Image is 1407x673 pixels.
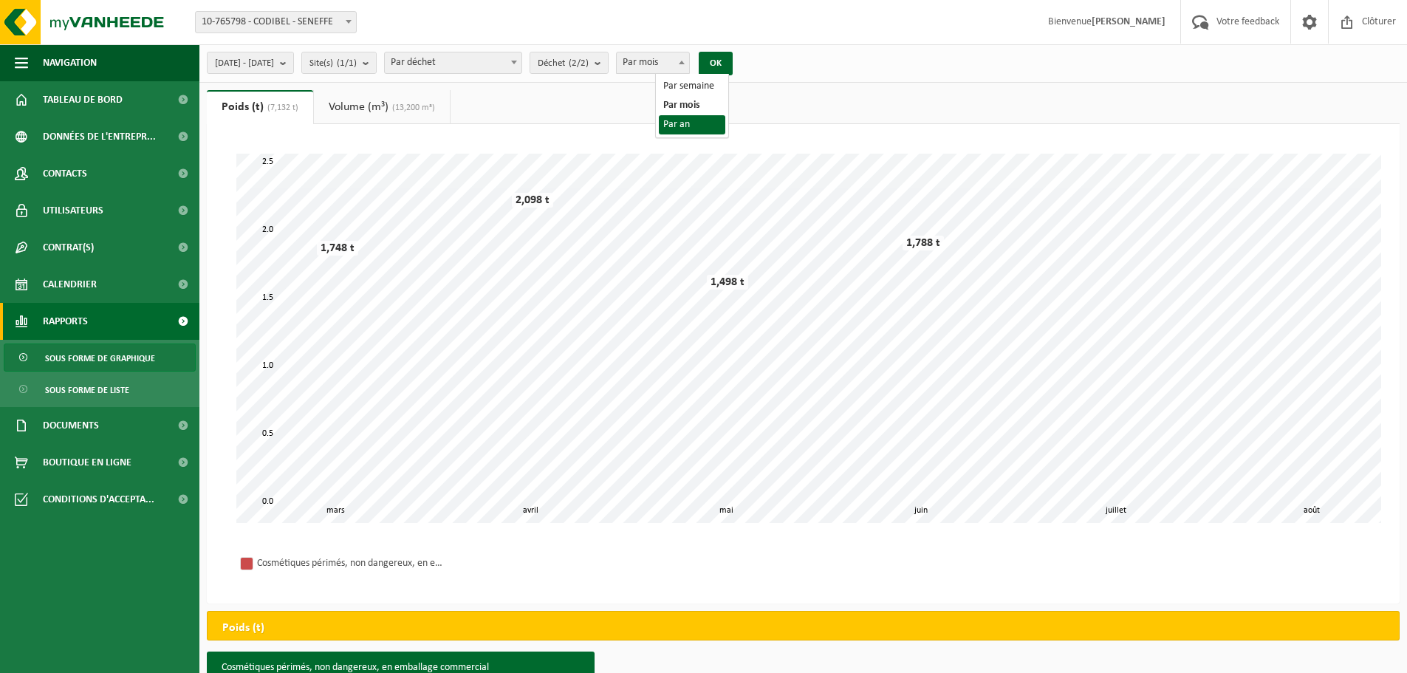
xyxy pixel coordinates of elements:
span: Sous forme de liste [45,376,129,404]
span: Par mois [616,52,690,74]
button: OK [699,52,733,75]
li: Par mois [659,96,725,115]
a: Poids (t) [207,90,313,124]
button: [DATE] - [DATE] [207,52,294,74]
count: (2/2) [569,58,589,68]
count: (1/1) [337,58,357,68]
span: Par déchet [384,52,522,74]
a: Sous forme de liste [4,375,196,403]
span: Utilisateurs [43,192,103,229]
div: 1,498 t [707,275,748,290]
span: Tableau de bord [43,81,123,118]
div: 1,788 t [903,236,944,250]
span: Contrat(s) [43,229,94,266]
div: 2,098 t [512,193,553,208]
span: Données de l'entrepr... [43,118,156,155]
span: Site(s) [309,52,357,75]
button: Déchet(2/2) [530,52,609,74]
span: Boutique en ligne [43,444,131,481]
strong: [PERSON_NAME] [1092,16,1165,27]
span: Déchet [538,52,589,75]
button: Site(s)(1/1) [301,52,377,74]
div: 1,748 t [317,241,358,256]
span: Navigation [43,44,97,81]
span: Rapports [43,303,88,340]
span: [DATE] - [DATE] [215,52,274,75]
span: Sous forme de graphique [45,344,155,372]
span: Calendrier [43,266,97,303]
span: (7,132 t) [264,103,298,112]
span: 10-765798 - CODIBEL - SENEFFE [195,11,357,33]
span: Contacts [43,155,87,192]
span: Conditions d'accepta... [43,481,154,518]
li: Par an [659,115,725,134]
h2: Poids (t) [208,612,279,644]
span: Par mois [617,52,689,73]
a: Sous forme de graphique [4,344,196,372]
li: Par semaine [659,77,725,96]
span: Par déchet [385,52,521,73]
span: (13,200 m³) [388,103,435,112]
span: Documents [43,407,99,444]
span: 10-765798 - CODIBEL - SENEFFE [196,12,356,33]
div: Cosmétiques périmés, non dangereux, en emballage commercial [257,554,449,573]
a: Volume (m³) [314,90,450,124]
